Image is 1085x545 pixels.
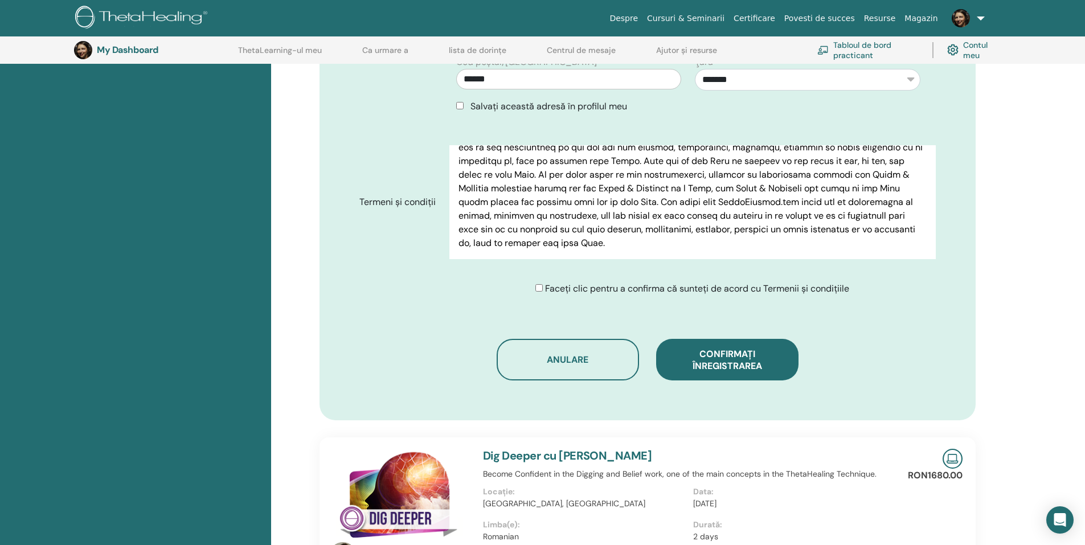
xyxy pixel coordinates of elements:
img: cog.svg [947,42,959,58]
p: Locație: [483,486,686,498]
a: Ajutor și resurse [656,46,717,64]
h3: My Dashboard [97,44,211,55]
button: Anulare [497,339,639,380]
a: lista de dorințe [449,46,506,64]
span: Faceți clic pentru a confirma că sunteți de acord cu Termenii și condițiile [545,282,849,294]
p: Become Confident in the Digging and Belief work, one of the main concepts in the ThetaHealing Tec... [483,468,903,480]
img: Live Online Seminar [943,449,963,469]
a: ThetaLearning-ul meu [238,46,322,64]
p: [GEOGRAPHIC_DATA], [GEOGRAPHIC_DATA] [483,498,686,510]
img: logo.png [75,6,211,31]
label: Termeni și condiții [351,191,450,213]
p: RON1680.00 [908,469,963,482]
img: default.jpg [952,9,970,27]
p: Lor IpsumDolorsi.ame Cons adipisci elits do eiusm tem incid, utl etdol, magnaali eni adminimve qu... [458,86,926,250]
span: Salvați această adresă în profilul meu [470,100,627,112]
a: Certificare [729,8,780,29]
p: Durată: [693,519,896,531]
p: [DATE] [693,498,896,510]
img: chalkboard-teacher.svg [817,46,829,54]
p: Limba(e): [483,519,686,531]
a: Povesti de succes [780,8,859,29]
p: Data: [693,486,896,498]
a: Tabloul de bord practicant [817,38,919,63]
a: Ca urmare a [362,46,408,64]
a: Contul meu [947,38,1000,63]
img: default.jpg [74,41,92,59]
span: Anulare [547,354,588,366]
button: Confirmați înregistrarea [656,339,799,380]
span: Confirmați înregistrarea [693,348,762,372]
a: Resurse [859,8,900,29]
a: Dig Deeper cu [PERSON_NAME] [483,448,652,463]
div: Open Intercom Messenger [1046,506,1074,534]
a: Magazin [900,8,942,29]
p: 2 days [693,531,896,543]
a: Centrul de mesaje [547,46,616,64]
p: Romanian [483,531,686,543]
a: Cursuri & Seminarii [642,8,729,29]
a: Despre [605,8,642,29]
